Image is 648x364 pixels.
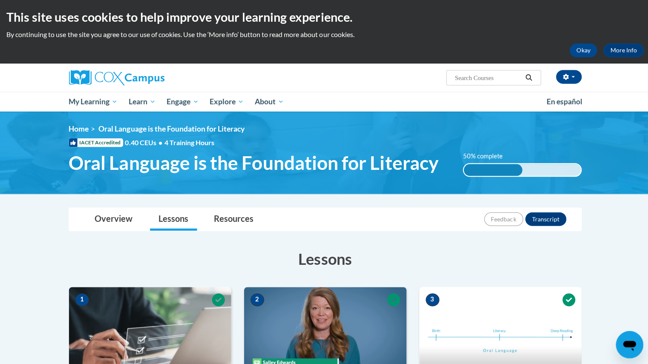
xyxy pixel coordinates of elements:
[602,43,642,57] a: More Info
[56,92,593,111] div: Main menu
[6,30,642,39] p: By continuing to use the site you agree to our use of cookies. Use the ‘More info’ button to read...
[462,163,521,175] div: 50% complete
[128,96,155,106] span: Learn
[98,124,244,133] span: Oral Language is the Foundation for Literacy
[75,292,89,305] span: 1
[483,212,521,225] button: Feedback
[614,330,641,357] iframe: Button to launch messaging window
[209,96,243,106] span: Explore
[166,96,198,106] span: Engage
[250,292,263,305] span: 2
[545,97,581,106] span: En español
[69,70,230,85] a: Cox Campus
[452,72,521,83] input: Search Courses
[69,247,580,269] h3: Lessons
[424,292,438,305] span: 3
[203,92,248,111] a: Explore
[248,92,288,111] a: About
[69,124,89,133] a: Home
[554,70,580,83] button: Account Settings
[539,92,586,110] a: En español
[69,70,164,85] img: Cox Campus
[123,92,161,111] a: Learn
[125,138,164,147] span: 0.40 CEUs
[63,92,123,111] a: My Learning
[68,96,117,106] span: My Learning
[161,92,204,111] a: Engage
[521,72,533,83] button: Search
[158,138,162,146] span: •
[524,212,564,225] button: Transcript
[254,96,283,106] span: About
[150,207,196,230] a: Lessons
[164,138,214,146] span: 4 Training Hours
[205,207,262,230] a: Resources
[86,207,141,230] a: Overview
[461,151,510,161] label: 50% complete
[568,43,595,57] button: Okay
[6,9,642,26] h2: This site uses cookies to help improve your learning experience.
[69,151,437,174] span: Oral Language is the Foundation for Literacy
[69,138,123,146] span: IACET Accredited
